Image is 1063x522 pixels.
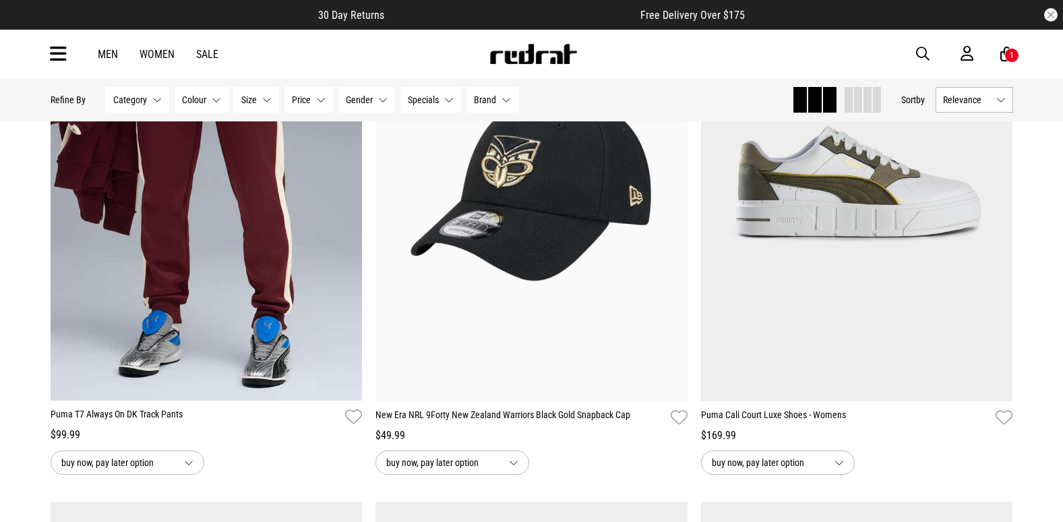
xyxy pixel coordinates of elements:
[386,455,498,471] span: buy now, pay later option
[1010,51,1014,60] div: 1
[375,451,529,475] button: buy now, pay later option
[408,94,439,105] span: Specials
[901,92,925,108] button: Sortby
[140,48,175,61] a: Women
[916,94,925,105] span: by
[196,48,218,61] a: Sale
[241,94,257,105] span: Size
[701,428,1013,444] div: $169.99
[489,44,578,64] img: Redrat logo
[375,428,688,444] div: $49.99
[175,87,229,113] button: Colour
[936,87,1013,113] button: Relevance
[284,87,333,113] button: Price
[640,9,745,22] span: Free Delivery Over $175
[375,408,665,428] a: New Era NRL 9Forty New Zealand Warriors Black Gold Snapback Cap
[51,407,340,427] a: Puma T7 Always On DK Track Pants
[701,408,991,428] a: Puma Cali Court Luxe Shoes - Womens
[106,87,169,113] button: Category
[411,8,613,22] iframe: Customer reviews powered by Trustpilot
[51,427,363,443] div: $99.99
[113,94,147,105] span: Category
[943,94,991,105] span: Relevance
[11,5,51,46] button: Open LiveChat chat widget
[338,87,395,113] button: Gender
[51,94,86,105] p: Refine By
[234,87,279,113] button: Size
[182,94,206,105] span: Colour
[474,94,496,105] span: Brand
[701,451,855,475] button: buy now, pay later option
[466,87,518,113] button: Brand
[346,94,373,105] span: Gender
[61,455,173,471] span: buy now, pay later option
[712,455,824,471] span: buy now, pay later option
[318,9,384,22] span: 30 Day Returns
[51,451,204,475] button: buy now, pay later option
[98,48,118,61] a: Men
[1000,47,1013,61] a: 1
[400,87,461,113] button: Specials
[292,94,311,105] span: Price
